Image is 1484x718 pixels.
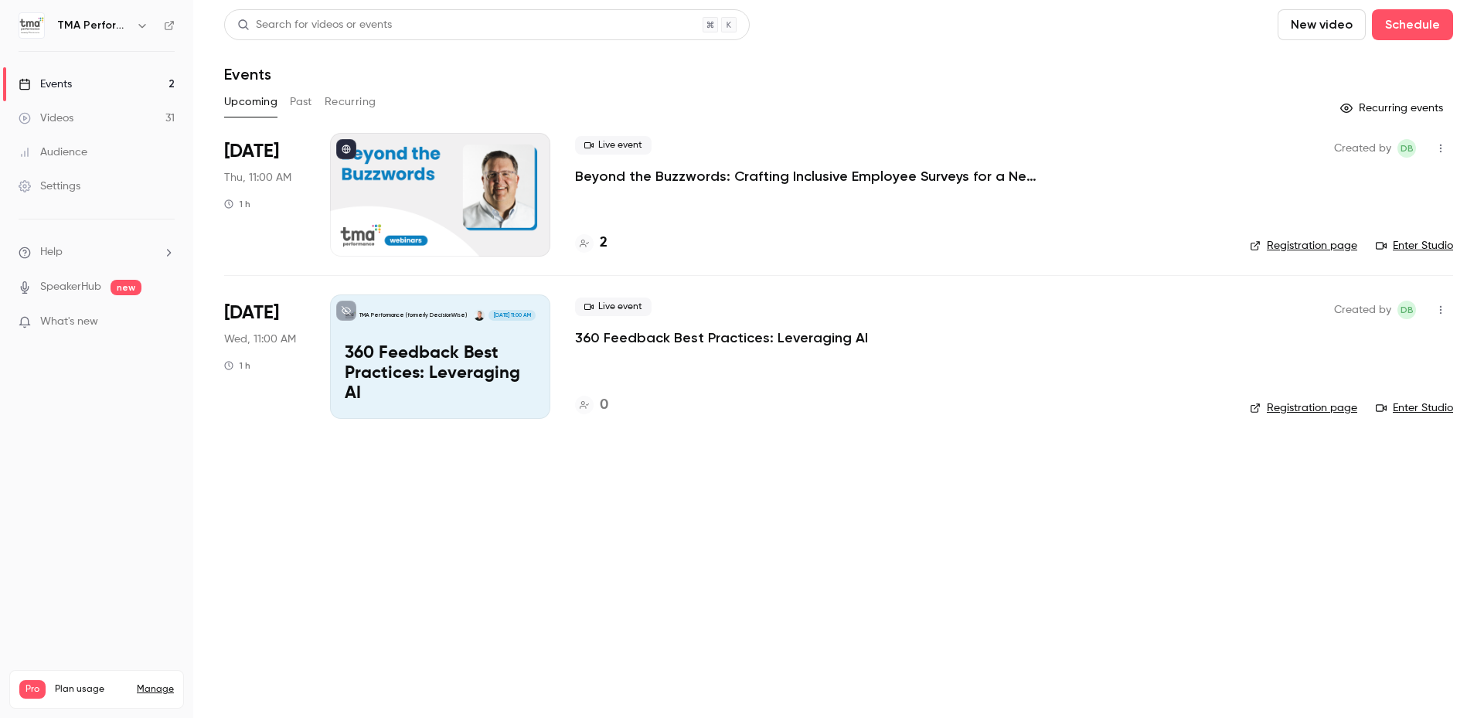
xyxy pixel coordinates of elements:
div: Sep 24 Wed, 11:00 AM (America/Denver) [224,294,305,418]
span: [DATE] [224,139,279,164]
div: 1 h [224,359,250,372]
a: Beyond the Buzzwords: Crafting Inclusive Employee Surveys for a New Political Era [575,167,1039,185]
button: Schedule [1372,9,1453,40]
a: Enter Studio [1376,238,1453,254]
a: 360 Feedback Best Practices: Leveraging AI [575,328,868,347]
a: SpeakerHub [40,279,101,295]
a: 360 Feedback Best Practices: Leveraging AITMA Performance (formerly DecisionWise)Charles Rogel[DA... [330,294,550,418]
span: Created by [1334,139,1391,158]
span: What's new [40,314,98,330]
div: Audience [19,145,87,160]
span: DB [1401,301,1414,319]
iframe: Noticeable Trigger [156,315,175,329]
span: Live event [575,298,652,316]
h6: TMA Performance (formerly DecisionWise) [57,18,130,33]
a: Manage [137,683,174,696]
span: Pro [19,680,46,699]
span: Wed, 11:00 AM [224,332,296,347]
div: 1 h [224,198,250,210]
p: TMA Performance (formerly DecisionWise) [359,311,467,319]
span: Created by [1334,301,1391,319]
div: Videos [19,111,73,126]
div: Settings [19,179,80,194]
span: [DATE] 11:00 AM [488,310,535,321]
h4: 0 [600,395,608,416]
button: New video [1278,9,1366,40]
img: TMA Performance (formerly DecisionWise) [19,13,44,38]
div: Events [19,77,72,92]
span: Devin Black [1397,139,1416,158]
span: Plan usage [55,683,128,696]
a: Registration page [1250,400,1357,416]
button: Recurring events [1333,96,1453,121]
a: 2 [575,233,608,254]
a: Registration page [1250,238,1357,254]
span: Help [40,244,63,260]
div: Search for videos or events [237,17,392,33]
span: Live event [575,136,652,155]
span: Thu, 11:00 AM [224,170,291,185]
p: 360 Feedback Best Practices: Leveraging AI [345,344,536,403]
a: 0 [575,395,608,416]
button: Upcoming [224,90,277,114]
span: [DATE] [224,301,279,325]
span: Devin Black [1397,301,1416,319]
h1: Events [224,65,271,83]
span: new [111,280,141,295]
button: Recurring [325,90,376,114]
a: Enter Studio [1376,400,1453,416]
button: Past [290,90,312,114]
img: Charles Rogel [474,310,485,321]
div: Sep 4 Thu, 11:00 AM (America/Denver) [224,133,305,257]
span: DB [1401,139,1414,158]
li: help-dropdown-opener [19,244,175,260]
h4: 2 [600,233,608,254]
